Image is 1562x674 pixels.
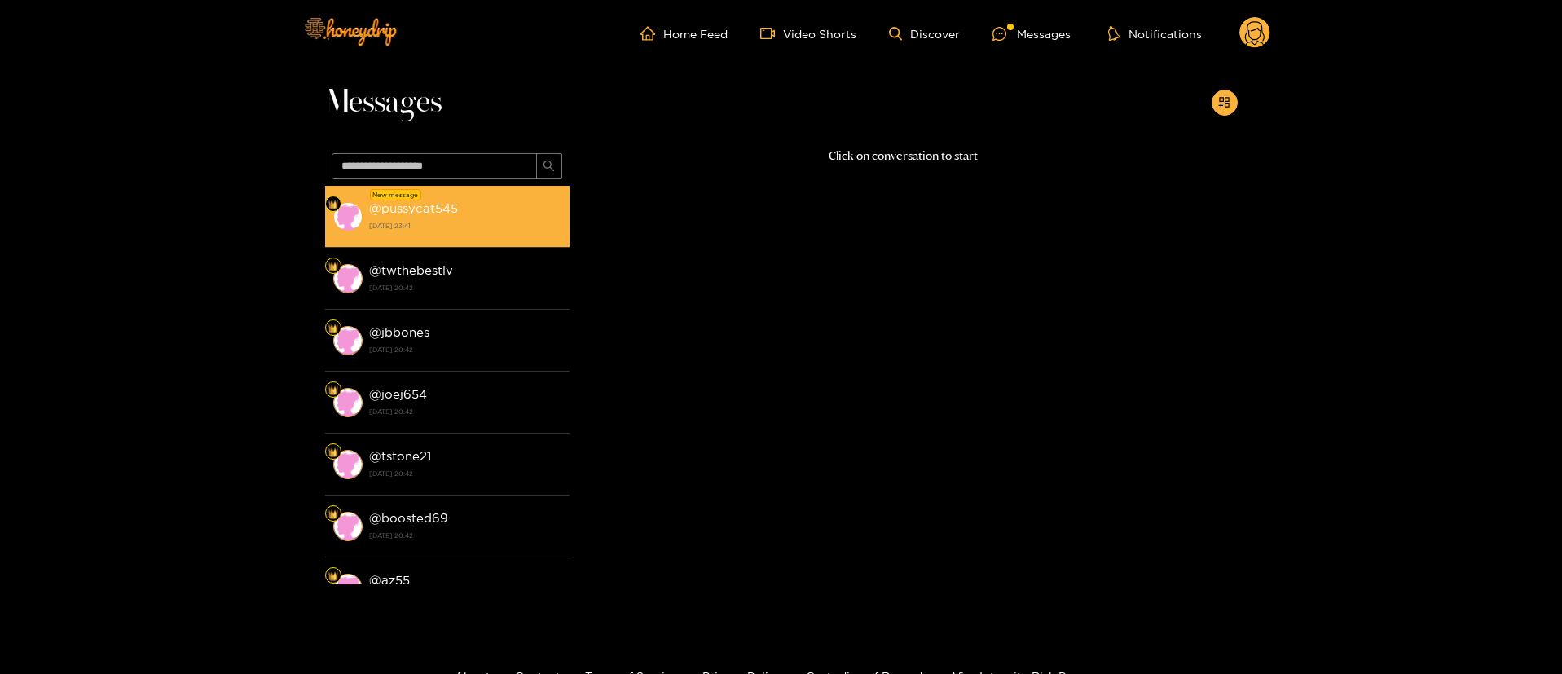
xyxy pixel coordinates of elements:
[369,280,561,295] strong: [DATE] 20:42
[640,26,663,41] span: home
[333,202,363,231] img: conversation
[369,218,561,233] strong: [DATE] 23:41
[369,466,561,481] strong: [DATE] 20:42
[369,325,429,339] strong: @ jbbones
[369,342,561,357] strong: [DATE] 20:42
[370,189,421,200] div: New message
[328,385,338,395] img: Fan Level
[1212,90,1238,116] button: appstore-add
[760,26,856,41] a: Video Shorts
[328,324,338,333] img: Fan Level
[328,509,338,519] img: Fan Level
[992,24,1071,43] div: Messages
[333,512,363,541] img: conversation
[536,153,562,179] button: search
[328,447,338,457] img: Fan Level
[328,571,338,581] img: Fan Level
[333,574,363,603] img: conversation
[369,263,453,277] strong: @ twthebestlv
[333,388,363,417] img: conversation
[1103,25,1207,42] button: Notifications
[333,450,363,479] img: conversation
[369,404,561,419] strong: [DATE] 20:42
[369,387,427,401] strong: @ joej654
[640,26,728,41] a: Home Feed
[369,573,410,587] strong: @ az55
[369,528,561,543] strong: [DATE] 20:42
[369,449,431,463] strong: @ tstone21
[543,160,555,174] span: search
[889,27,960,41] a: Discover
[333,264,363,293] img: conversation
[328,262,338,271] img: Fan Level
[333,326,363,355] img: conversation
[328,200,338,209] img: Fan Level
[369,511,448,525] strong: @ boosted69
[570,147,1238,165] p: Click on conversation to start
[1218,96,1230,110] span: appstore-add
[760,26,783,41] span: video-camera
[325,83,442,122] span: Messages
[369,201,458,215] strong: @ pussycat545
